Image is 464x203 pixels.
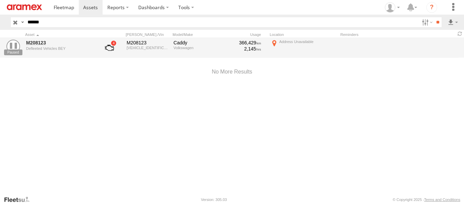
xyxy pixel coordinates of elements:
[426,2,437,13] i: ?
[201,198,227,202] div: Version: 305.03
[97,40,122,56] a: View Asset with Fault/s
[174,46,222,50] div: Volkswagen
[393,198,460,202] div: © Copyright 2025 -
[456,31,464,37] span: Refresh
[126,32,170,37] div: [PERSON_NAME]./Vin
[127,46,169,50] div: WV1ZZZ2KZHX155179
[340,32,401,37] div: Reminders
[6,40,20,53] a: View Asset Details
[4,196,35,203] a: Visit our Website
[447,17,459,27] label: Export results as...
[227,46,261,52] div: 2,145
[270,32,338,37] div: Location
[424,198,460,202] a: Terms and Conditions
[270,39,338,57] label: Click to View Current Location
[25,32,93,37] div: Click to Sort
[20,17,25,27] label: Search Query
[173,32,224,37] div: Model/Make
[226,32,267,37] div: Usage
[419,17,434,27] label: Search Filter Options
[227,40,261,46] div: 366,429
[26,46,92,50] div: undefined
[174,40,222,46] div: Caddy
[382,2,402,13] div: Mazen Siblini
[7,4,42,10] img: aramex-logo.svg
[26,40,92,46] a: M208123
[127,40,169,46] div: M208123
